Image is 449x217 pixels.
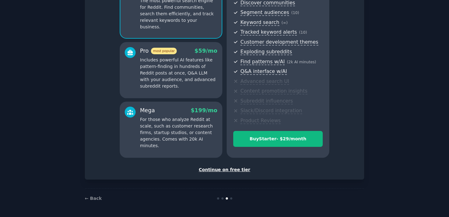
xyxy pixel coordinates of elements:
p: Includes powerful AI features like pattern-finding in hundreds of Reddit posts at once, Q&A LLM w... [140,57,217,89]
span: Exploding subreddits [240,49,292,55]
span: Content promotion insights [240,88,307,94]
span: Product Reviews [240,118,281,124]
span: Keyword search [240,19,279,26]
span: ( 2k AI minutes ) [287,60,316,64]
a: ← Back [85,196,102,201]
p: For those who analyze Reddit at scale, such as customer research firms, startup studios, or conte... [140,116,217,149]
span: Customer development themes [240,39,318,46]
span: ( 10 ) [291,11,299,15]
span: Slack/Discord integration [240,108,302,114]
span: Tracked keyword alerts [240,29,297,36]
span: ( 10 ) [299,30,307,35]
button: BuyStarter- $29/month [233,131,323,147]
div: Continue on free tier [91,166,358,173]
div: Buy Starter - $ 29 /month [234,136,322,142]
span: $ 59 /mo [195,48,217,54]
span: $ 199 /mo [191,107,217,113]
span: Find patterns w/AI [240,59,285,65]
div: Mega [140,107,155,114]
span: Segment audiences [240,9,289,16]
span: Subreddit influencers [240,98,293,104]
span: Q&A interface w/AI [240,68,287,75]
span: Advanced search UI [240,78,289,85]
div: Pro [140,47,177,55]
span: most popular [151,48,177,54]
span: ( ∞ ) [282,21,288,25]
